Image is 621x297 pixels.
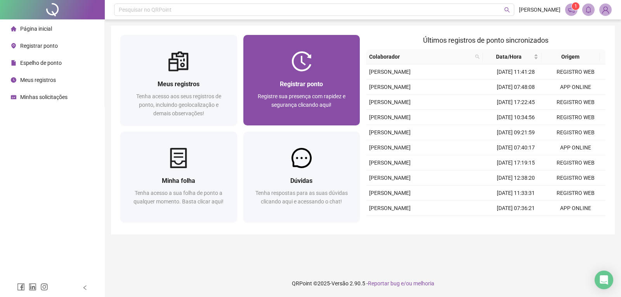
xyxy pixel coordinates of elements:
span: [PERSON_NAME] [369,99,411,105]
span: [PERSON_NAME] [369,160,411,166]
span: Registrar ponto [20,43,58,49]
span: [PERSON_NAME] [369,84,411,90]
td: REGISTRO WEB [546,216,605,231]
span: Página inicial [20,26,52,32]
td: REGISTRO WEB [546,125,605,140]
td: [DATE] 09:21:59 [486,125,546,140]
span: [PERSON_NAME] [369,190,411,196]
td: [DATE] 11:33:31 [486,186,546,201]
span: Tenha respostas para as suas dúvidas clicando aqui e acessando o chat! [255,190,348,205]
td: REGISTRO WEB [546,170,605,186]
span: linkedin [29,283,36,291]
td: APP ONLINE [546,201,605,216]
span: Registre sua presença com rapidez e segurança clicando aqui! [258,93,345,108]
span: home [11,26,16,31]
a: Minha folhaTenha acesso a sua folha de ponto a qualquer momento. Basta clicar aqui! [120,132,237,222]
footer: QRPoint © 2025 - 2.90.5 - [105,270,621,297]
span: notification [568,6,575,13]
td: [DATE] 17:22:45 [486,95,546,110]
td: REGISTRO WEB [546,64,605,80]
td: APP ONLINE [546,140,605,155]
span: file [11,60,16,66]
span: [PERSON_NAME] [519,5,560,14]
span: facebook [17,283,25,291]
span: search [474,51,481,63]
span: Reportar bug e/ou melhoria [368,280,434,287]
td: [DATE] 10:34:56 [486,110,546,125]
span: [PERSON_NAME] [369,144,411,151]
span: Meus registros [20,77,56,83]
span: search [475,54,480,59]
span: Tenha acesso aos seus registros de ponto, incluindo geolocalização e demais observações! [136,93,221,116]
span: Data/Hora [486,52,532,61]
span: Minha folha [162,177,195,184]
span: [PERSON_NAME] [369,114,411,120]
td: REGISTRO WEB [546,95,605,110]
a: Registrar pontoRegistre sua presença com rapidez e segurança clicando aqui! [243,35,360,125]
div: Open Intercom Messenger [595,271,613,289]
td: [DATE] 11:41:28 [486,64,546,80]
span: [PERSON_NAME] [369,205,411,211]
span: Últimos registros de ponto sincronizados [423,36,548,44]
td: APP ONLINE [546,80,605,95]
td: REGISTRO WEB [546,155,605,170]
span: instagram [40,283,48,291]
td: REGISTRO WEB [546,186,605,201]
span: Dúvidas [290,177,312,184]
span: Versão [331,280,349,287]
td: [DATE] 07:48:08 [486,80,546,95]
span: [PERSON_NAME] [369,69,411,75]
span: 1 [574,3,577,9]
span: Registrar ponto [280,80,323,88]
td: [DATE] 12:38:20 [486,170,546,186]
td: [DATE] 07:36:21 [486,201,546,216]
th: Data/Hora [483,49,541,64]
img: 93395 [600,4,611,16]
span: Espelho de ponto [20,60,62,66]
span: bell [585,6,592,13]
span: Colaborador [369,52,472,61]
span: schedule [11,94,16,100]
sup: 1 [572,2,579,10]
td: [DATE] 17:19:15 [486,155,546,170]
span: left [82,285,88,290]
span: Tenha acesso a sua folha de ponto a qualquer momento. Basta clicar aqui! [134,190,224,205]
a: DúvidasTenha respostas para as suas dúvidas clicando aqui e acessando o chat! [243,132,360,222]
td: [DATE] 07:40:17 [486,140,546,155]
th: Origem [541,49,600,64]
span: [PERSON_NAME] [369,129,411,135]
td: [DATE] 17:03:44 [486,216,546,231]
span: [PERSON_NAME] [369,175,411,181]
td: REGISTRO WEB [546,110,605,125]
span: Meus registros [158,80,199,88]
a: Meus registrosTenha acesso aos seus registros de ponto, incluindo geolocalização e demais observa... [120,35,237,125]
span: Minhas solicitações [20,94,68,100]
span: environment [11,43,16,49]
span: clock-circle [11,77,16,83]
span: search [504,7,510,13]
